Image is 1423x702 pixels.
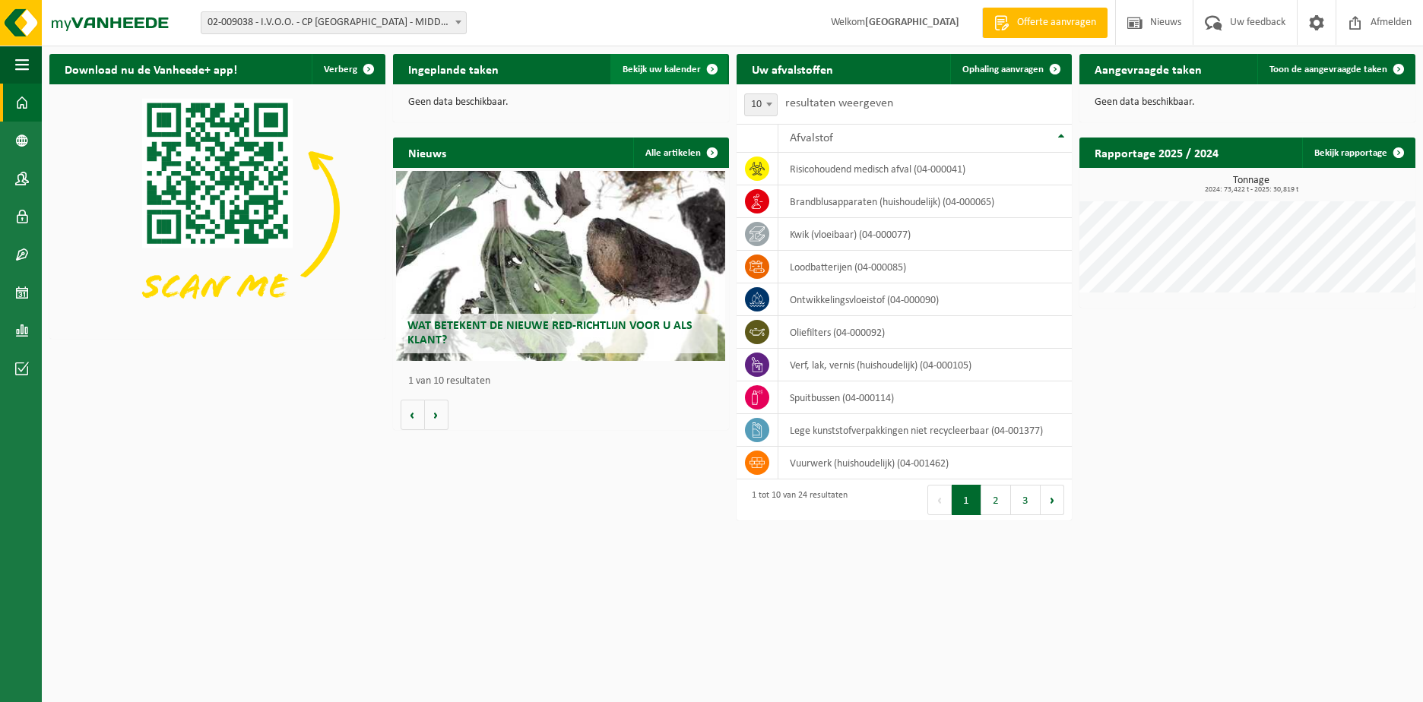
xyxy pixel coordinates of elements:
p: Geen data beschikbaar. [408,97,714,108]
h2: Ingeplande taken [393,54,514,84]
h2: Aangevraagde taken [1079,54,1217,84]
button: Vorige [401,400,425,430]
h2: Uw afvalstoffen [737,54,848,84]
label: resultaten weergeven [785,97,893,109]
div: 1 tot 10 van 24 resultaten [744,483,848,517]
span: Ophaling aanvragen [962,65,1044,74]
button: 3 [1011,485,1041,515]
a: Toon de aangevraagde taken [1257,54,1414,84]
td: ontwikkelingsvloeistof (04-000090) [778,283,1072,316]
span: Offerte aanvragen [1013,15,1100,30]
button: 1 [952,485,981,515]
span: Bekijk uw kalender [623,65,701,74]
span: Afvalstof [790,132,833,144]
span: 02-009038 - I.V.O.O. - CP MIDDELKERKE - MIDDELKERKE [201,11,467,34]
td: kwik (vloeibaar) (04-000077) [778,218,1072,251]
h3: Tonnage [1087,175,1415,194]
strong: [GEOGRAPHIC_DATA] [865,17,959,28]
h2: Rapportage 2025 / 2024 [1079,138,1234,167]
button: Previous [927,485,952,515]
td: Lege kunststofverpakkingen niet recycleerbaar (04-001377) [778,414,1072,447]
span: 10 [745,94,777,115]
td: verf, lak, vernis (huishoudelijk) (04-000105) [778,349,1072,381]
a: Offerte aanvragen [982,8,1108,38]
button: Verberg [312,54,384,84]
a: Wat betekent de nieuwe RED-richtlijn voor u als klant? [396,171,725,361]
a: Ophaling aanvragen [950,54,1070,84]
button: Volgende [425,400,448,430]
a: Bekijk uw kalender [610,54,727,84]
span: Verberg [324,65,357,74]
span: Wat betekent de nieuwe RED-richtlijn voor u als klant? [407,320,692,346]
span: Toon de aangevraagde taken [1269,65,1387,74]
button: 2 [981,485,1011,515]
a: Bekijk rapportage [1302,138,1414,168]
td: loodbatterijen (04-000085) [778,251,1072,283]
h2: Nieuws [393,138,461,167]
a: Alle artikelen [633,138,727,168]
img: Download de VHEPlus App [49,84,385,336]
p: 1 van 10 resultaten [408,376,721,387]
td: spuitbussen (04-000114) [778,381,1072,414]
td: vuurwerk (huishoudelijk) (04-001462) [778,447,1072,479]
h2: Download nu de Vanheede+ app! [49,54,252,84]
span: 10 [744,93,778,116]
p: Geen data beschikbaar. [1095,97,1400,108]
span: 2024: 73,422 t - 2025: 30,819 t [1087,186,1415,194]
td: risicohoudend medisch afval (04-000041) [778,153,1072,185]
span: 02-009038 - I.V.O.O. - CP MIDDELKERKE - MIDDELKERKE [201,12,466,33]
button: Next [1041,485,1064,515]
td: brandblusapparaten (huishoudelijk) (04-000065) [778,185,1072,218]
td: oliefilters (04-000092) [778,316,1072,349]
